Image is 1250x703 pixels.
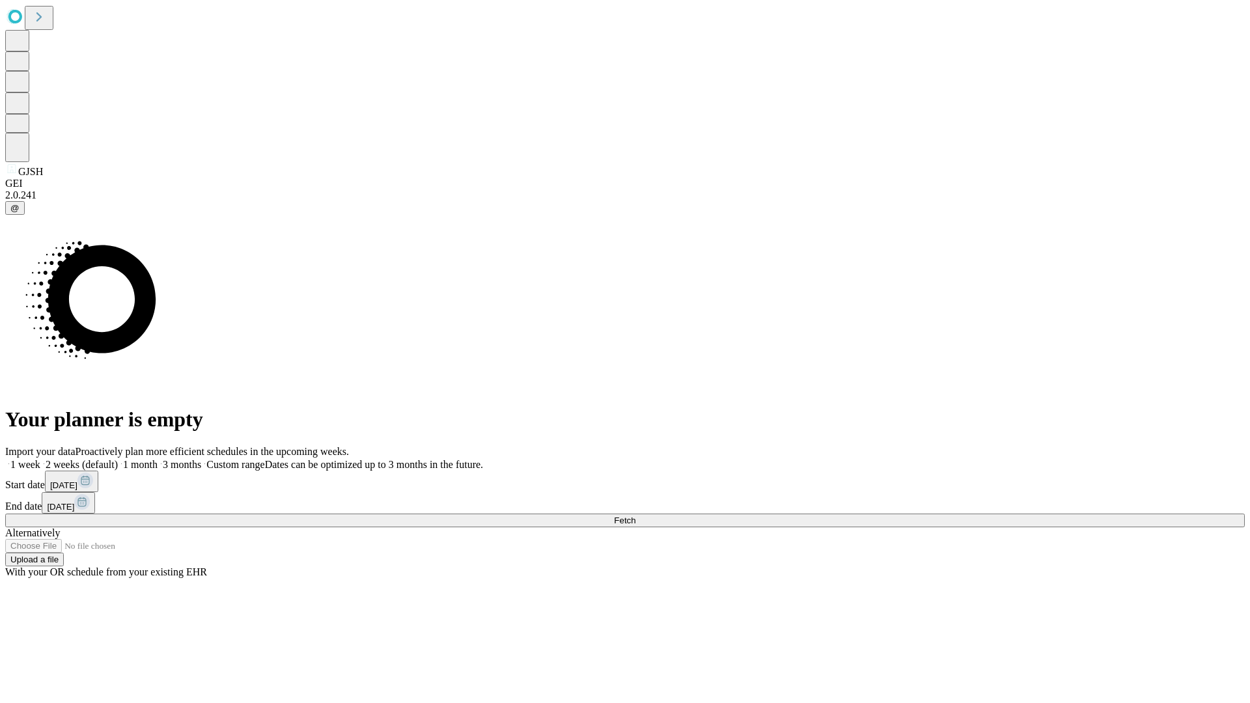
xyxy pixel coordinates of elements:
span: With your OR schedule from your existing EHR [5,566,207,577]
span: @ [10,203,20,213]
div: 2.0.241 [5,189,1245,201]
span: Custom range [206,459,264,470]
span: [DATE] [47,502,74,512]
span: Proactively plan more efficient schedules in the upcoming weeks. [76,446,349,457]
span: [DATE] [50,480,77,490]
h1: Your planner is empty [5,407,1245,432]
span: 2 weeks (default) [46,459,118,470]
span: Import your data [5,446,76,457]
span: Alternatively [5,527,60,538]
button: [DATE] [42,492,95,514]
button: [DATE] [45,471,98,492]
span: 1 week [10,459,40,470]
span: Fetch [614,516,635,525]
div: Start date [5,471,1245,492]
button: @ [5,201,25,215]
span: 1 month [123,459,158,470]
span: 3 months [163,459,201,470]
button: Upload a file [5,553,64,566]
span: Dates can be optimized up to 3 months in the future. [265,459,483,470]
span: GJSH [18,166,43,177]
div: End date [5,492,1245,514]
button: Fetch [5,514,1245,527]
div: GEI [5,178,1245,189]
